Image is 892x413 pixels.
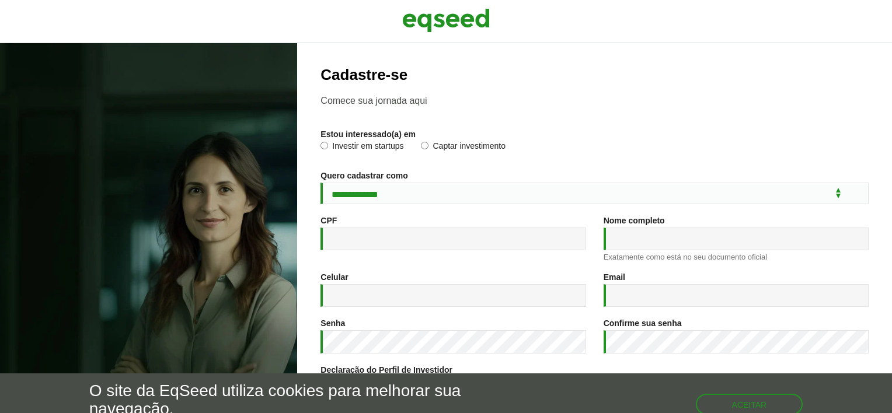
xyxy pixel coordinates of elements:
[604,216,665,225] label: Nome completo
[320,95,869,106] p: Comece sua jornada aqui
[320,66,869,83] h2: Cadastre-se
[421,142,428,149] input: Captar investimento
[320,273,348,281] label: Celular
[320,366,452,374] label: Declaração do Perfil de Investidor
[604,273,625,281] label: Email
[320,216,337,225] label: CPF
[421,142,506,153] label: Captar investimento
[320,130,416,138] label: Estou interessado(a) em
[402,6,490,35] img: EqSeed Logo
[320,142,328,149] input: Investir em startups
[320,319,345,327] label: Senha
[604,319,682,327] label: Confirme sua senha
[320,142,403,153] label: Investir em startups
[604,253,869,261] div: Exatamente como está no seu documento oficial
[320,171,407,180] label: Quero cadastrar como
